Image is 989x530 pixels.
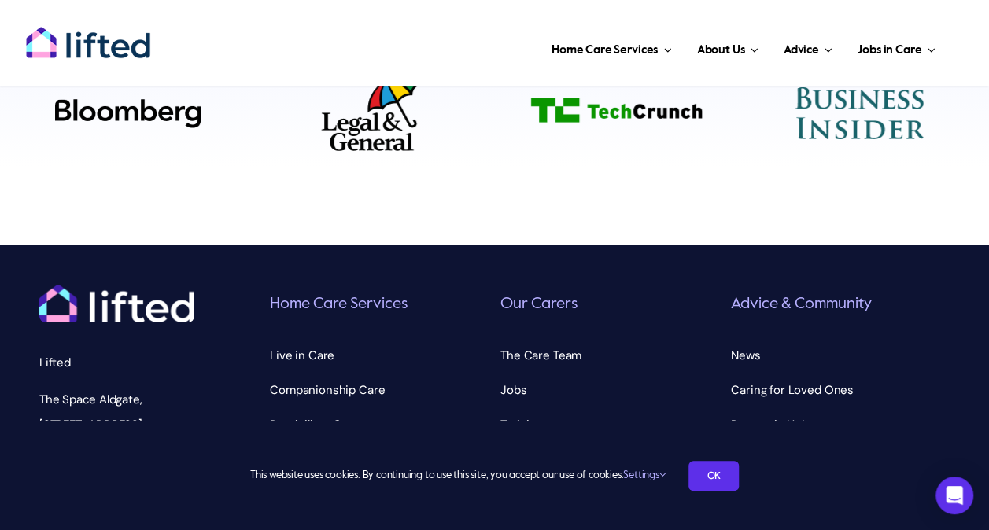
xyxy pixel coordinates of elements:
[500,343,719,368] a: The Care Team
[731,412,808,437] span: Dementia Hub
[39,285,194,323] img: logo-white
[270,412,489,437] a: Domiciliary Care
[731,343,950,506] nav: Advice & Community
[500,412,543,437] span: Training
[270,412,360,437] span: Domiciliary Care
[696,38,744,63] span: About Us
[784,38,819,63] span: Advice
[731,377,950,403] a: Caring for Loved Ones
[688,461,739,491] a: OK
[552,38,658,63] span: Home Care Services
[321,76,423,151] img: Legal-and-General-Group 2
[500,294,719,315] h6: Our Carers
[858,38,921,63] span: Jobs in Care
[519,79,714,95] a: image 23
[547,24,677,71] a: Home Care Services
[55,99,201,128] img: Bloomberg_logo 4
[39,350,194,375] p: Lifted
[270,343,489,506] nav: Home Care Services
[500,377,526,403] span: Jobs
[185,24,940,71] nav: Main Menu
[270,343,334,368] span: Live in Care
[500,343,581,368] span: The Care Team
[250,463,665,488] span: This website uses cookies. By continuing to use this site, you accept our use of cookies.
[731,343,760,368] span: News
[270,343,489,368] a: Live in Care
[500,377,719,403] a: Jobs
[731,412,950,437] a: Dementia Hub
[270,377,385,403] span: Companionship Care
[692,24,762,71] a: About Us
[623,470,665,480] a: Settings
[25,26,151,42] a: lifted-logo
[500,412,719,437] a: Training
[935,477,973,514] div: Open Intercom Messenger
[270,377,489,403] a: Companionship Care
[779,24,837,71] a: Advice
[39,387,194,513] p: The Space Aldgate, [STREET_ADDRESS][PERSON_NAME], [GEOGRAPHIC_DATA] EC3A 7LP
[731,343,950,368] a: News
[500,343,719,506] nav: Our Carers
[853,24,940,71] a: Jobs in Care
[731,294,950,315] h6: Advice & Community
[731,377,854,403] span: Caring for Loved Ones
[795,87,926,103] a: Vector (5)
[270,294,489,315] h6: Home Care Services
